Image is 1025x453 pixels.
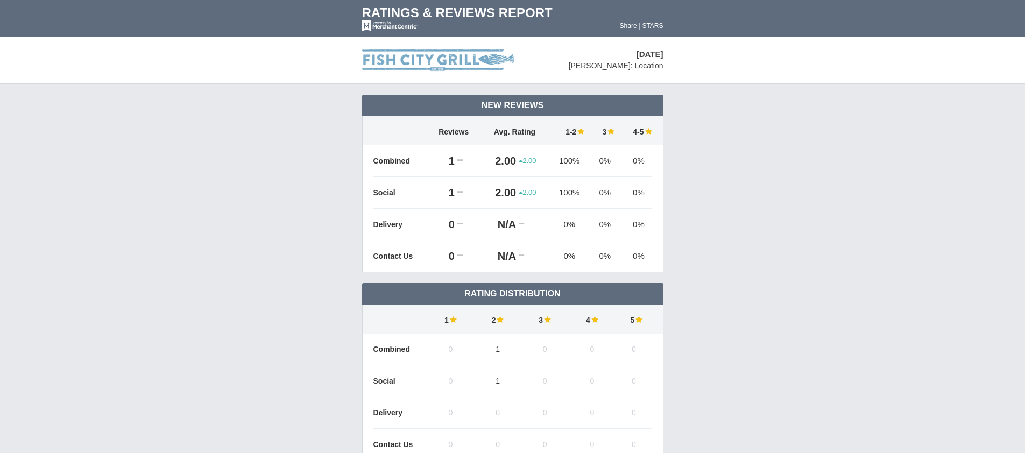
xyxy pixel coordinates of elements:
[496,440,500,449] span: 0
[427,116,480,145] td: Reviews
[480,240,519,272] td: N/A
[474,305,521,334] td: 2
[639,22,640,30] span: |
[620,209,652,240] td: 0%
[632,377,636,385] span: 0
[373,365,427,397] td: Social
[632,345,636,353] span: 0
[549,209,590,240] td: 0%
[632,408,636,417] span: 0
[373,334,427,365] td: Combined
[620,22,637,30] a: Share
[620,240,652,272] td: 0%
[362,47,514,73] img: stars-fish-city-grill-logo-50.png
[590,145,620,177] td: 0%
[362,95,663,116] td: New Reviews
[634,316,642,323] img: star-full-15.png
[642,22,663,30] a: STARS
[590,177,620,209] td: 0%
[637,49,663,59] span: [DATE]
[549,116,590,145] td: 1-2
[448,377,453,385] span: 0
[373,209,427,240] td: Delivery
[590,116,620,145] td: 3
[620,177,652,209] td: 0%
[590,345,595,353] span: 0
[480,116,549,145] td: Avg. Rating
[496,316,504,323] img: star-full-15.png
[616,305,652,334] td: 5
[362,283,663,305] td: Rating Distribution
[590,377,595,385] span: 0
[427,209,457,240] td: 0
[549,177,590,209] td: 100%
[606,128,614,135] img: star-full-15.png
[620,145,652,177] td: 0%
[480,209,519,240] td: N/A
[632,440,636,449] span: 0
[474,334,521,365] td: 1
[543,440,547,449] span: 0
[449,316,457,323] img: star-full-15.png
[480,145,519,177] td: 2.00
[448,440,453,449] span: 0
[427,145,457,177] td: 1
[373,177,427,209] td: Social
[590,240,620,272] td: 0%
[519,156,536,166] span: 2.00
[549,240,590,272] td: 0%
[569,61,663,70] span: [PERSON_NAME]: Location
[519,188,536,197] span: 2.00
[521,305,569,334] td: 3
[576,128,584,135] img: star-full-15.png
[427,177,457,209] td: 1
[590,316,598,323] img: star-full-15.png
[448,408,453,417] span: 0
[644,128,652,135] img: star-full-15.png
[543,316,551,323] img: star-full-15.png
[590,408,595,417] span: 0
[448,345,453,353] span: 0
[373,240,427,272] td: Contact Us
[427,240,457,272] td: 0
[569,305,616,334] td: 4
[543,408,547,417] span: 0
[362,20,418,31] img: mc-powered-by-logo-white-103.png
[590,209,620,240] td: 0%
[474,365,521,397] td: 1
[543,377,547,385] span: 0
[480,177,519,209] td: 2.00
[543,345,547,353] span: 0
[590,440,595,449] span: 0
[549,145,590,177] td: 100%
[620,116,652,145] td: 4-5
[373,397,427,429] td: Delivery
[496,408,500,417] span: 0
[427,305,475,334] td: 1
[373,145,427,177] td: Combined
